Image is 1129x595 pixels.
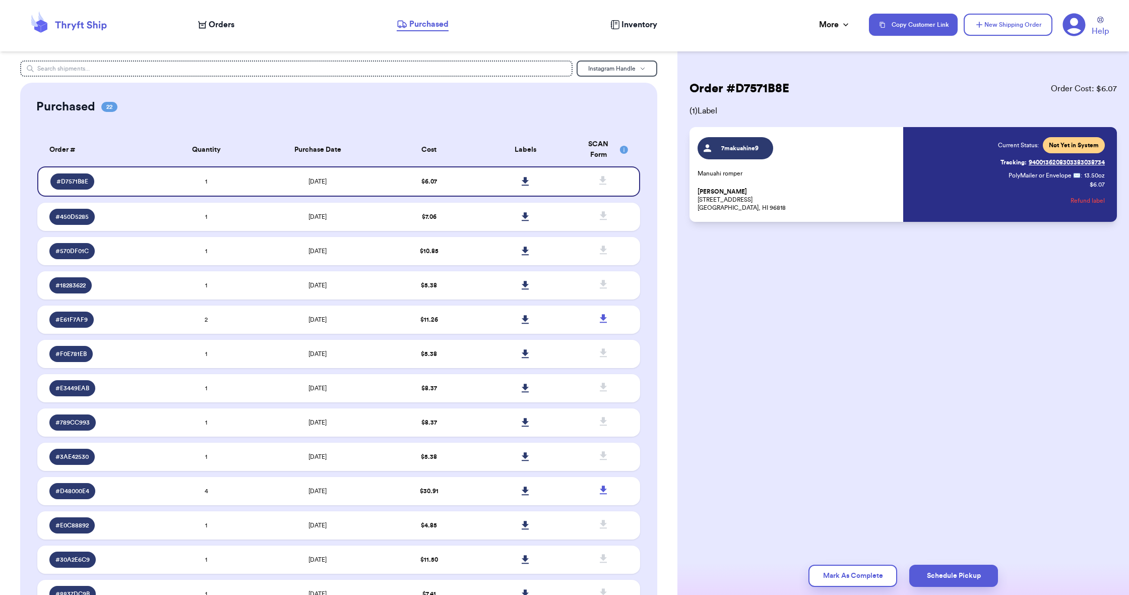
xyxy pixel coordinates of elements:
[621,19,657,31] span: Inventory
[308,282,327,288] span: [DATE]
[205,178,207,185] span: 1
[37,133,158,166] th: Order #
[308,454,327,460] span: [DATE]
[36,99,95,115] h2: Purchased
[205,420,207,426] span: 1
[55,419,90,427] span: # 789CC993
[308,488,327,494] span: [DATE]
[158,133,254,166] th: Quantity
[308,178,327,185] span: [DATE]
[1009,172,1081,178] span: PolyMailer or Envelope ✉️
[698,169,897,177] p: Manuahi romper
[964,14,1052,36] button: New Shipping Order
[55,521,89,529] span: # E0C88892
[198,19,234,31] a: Orders
[422,214,436,220] span: $ 7.06
[55,281,86,289] span: # 18283622
[308,214,327,220] span: [DATE]
[205,522,207,528] span: 1
[1084,171,1105,180] span: 13.50 oz
[819,19,851,31] div: More
[1081,171,1082,180] span: :
[421,178,437,185] span: $ 6.07
[420,488,438,494] span: $ 30.91
[55,350,87,358] span: # F0E781EB
[205,282,207,288] span: 1
[420,317,438,323] span: $ 11.26
[477,133,574,166] th: Labels
[20,61,572,77] input: Search shipments...
[55,247,89,255] span: # 570DF01C
[381,133,477,166] th: Cost
[397,18,449,31] a: Purchased
[1071,190,1105,212] button: Refund label
[698,188,747,196] span: [PERSON_NAME]
[1092,25,1109,37] span: Help
[716,144,764,152] span: 7makuahine9
[205,248,207,254] span: 1
[55,384,89,392] span: # E3449EAB
[56,177,88,186] span: # D7571B8E
[308,248,327,254] span: [DATE]
[205,214,207,220] span: 1
[1051,83,1117,95] span: Order Cost: $ 6.07
[308,385,327,391] span: [DATE]
[610,19,657,31] a: Inventory
[308,557,327,563] span: [DATE]
[808,565,897,587] button: Mark As Complete
[205,488,208,494] span: 4
[580,139,628,160] div: SCAN Form
[421,522,437,528] span: $ 4.85
[308,522,327,528] span: [DATE]
[209,19,234,31] span: Orders
[421,282,437,288] span: $ 5.38
[308,317,327,323] span: [DATE]
[308,420,327,426] span: [DATE]
[55,316,88,324] span: # E61F7AF9
[55,453,89,461] span: # 3AE42530
[421,385,437,391] span: $ 8.37
[205,351,207,357] span: 1
[577,61,657,77] button: Instagram Handle
[255,133,381,166] th: Purchase Date
[308,351,327,357] span: [DATE]
[421,454,437,460] span: $ 5.38
[205,385,207,391] span: 1
[1049,141,1099,149] span: Not Yet in System
[588,66,636,72] span: Instagram Handle
[420,557,438,563] span: $ 11.50
[421,420,437,426] span: $ 8.37
[205,317,208,323] span: 2
[689,105,1117,117] span: ( 1 ) Label
[1090,181,1105,189] p: $ 6.07
[55,556,90,564] span: # 30A2E6C9
[909,565,998,587] button: Schedule Pickup
[409,18,449,30] span: Purchased
[55,487,89,495] span: # D48000E4
[205,454,207,460] span: 1
[869,14,958,36] button: Copy Customer Link
[205,557,207,563] span: 1
[998,141,1039,149] span: Current Status:
[55,213,89,221] span: # 450D5285
[698,188,897,212] p: [STREET_ADDRESS] [GEOGRAPHIC_DATA], HI 96818
[420,248,438,254] span: $ 10.85
[421,351,437,357] span: $ 5.38
[1000,158,1027,166] span: Tracking:
[1092,17,1109,37] a: Help
[1000,154,1105,170] a: Tracking:9400136208303383038734
[101,102,117,112] span: 22
[689,81,789,97] h2: Order # D7571B8E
